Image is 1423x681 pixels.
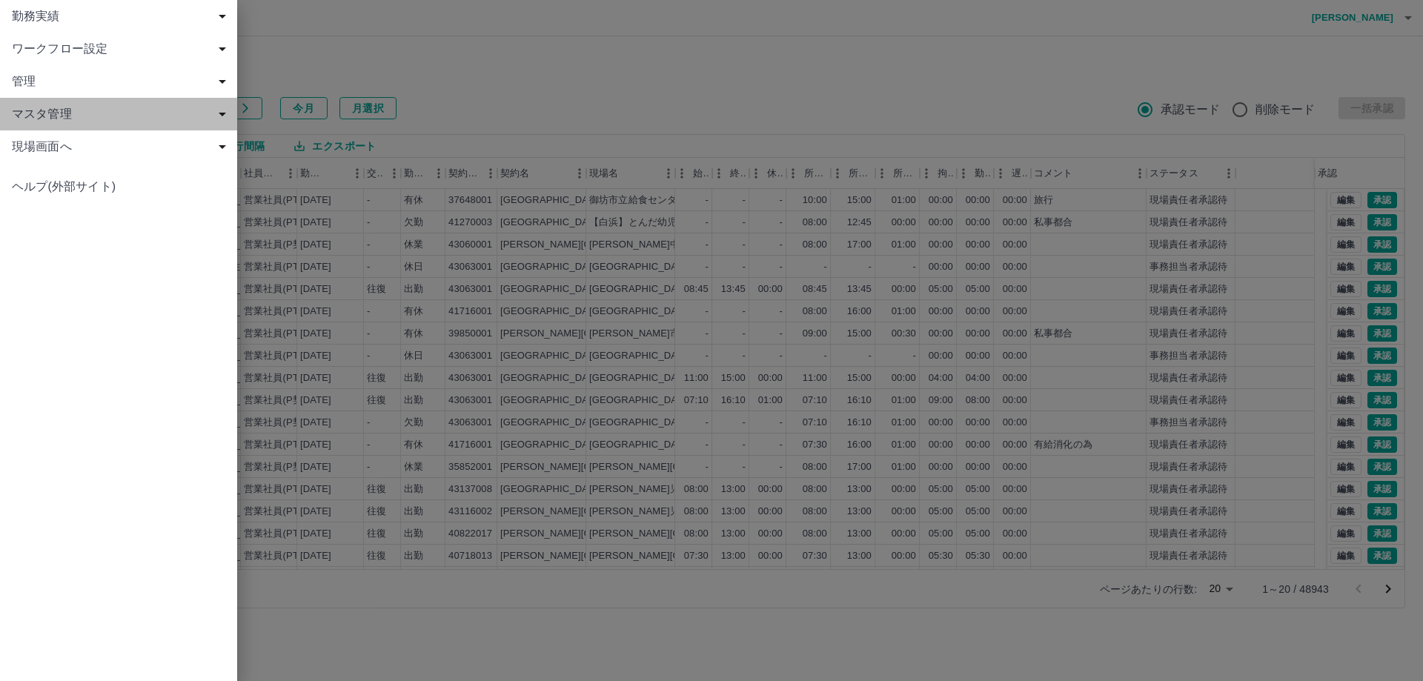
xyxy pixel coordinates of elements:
[12,7,231,25] span: 勤務実績
[12,40,231,58] span: ワークフロー設定
[12,105,231,123] span: マスタ管理
[12,73,231,90] span: 管理
[12,138,231,156] span: 現場画面へ
[12,178,225,196] span: ヘルプ(外部サイト)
